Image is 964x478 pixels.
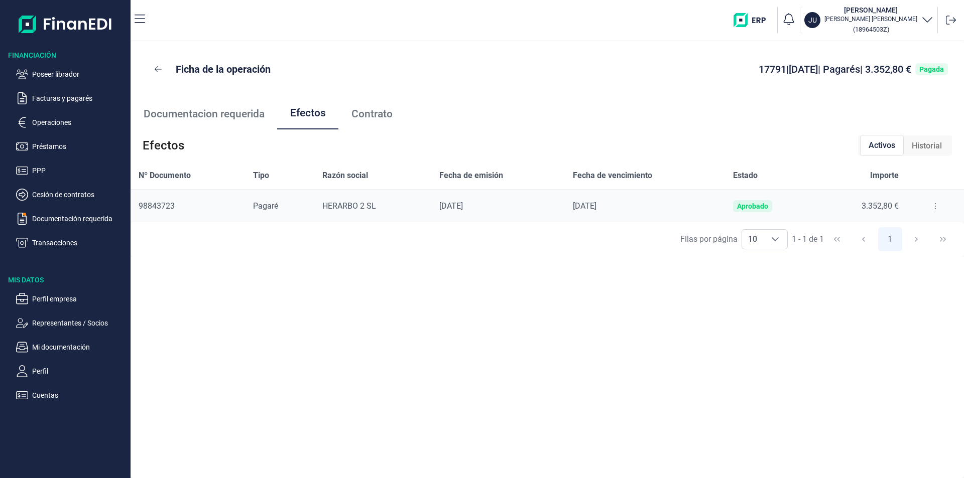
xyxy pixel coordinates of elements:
button: First Page [825,227,849,251]
span: 17791 | [DATE] | Pagarés | 3.352,80 € [759,63,911,75]
button: Representantes / Socios [16,317,127,329]
button: Page 1 [878,227,902,251]
p: Cuentas [32,389,127,401]
span: Contrato [351,109,393,119]
div: Activos [860,135,904,156]
span: Historial [912,140,942,152]
div: 3.352,80 € [825,201,899,211]
p: Mi documentación [32,341,127,353]
p: Facturas y pagarés [32,92,127,104]
button: Operaciones [16,116,127,128]
p: Operaciones [32,116,127,128]
p: Representantes / Socios [32,317,127,329]
a: Documentacion requerida [131,97,277,130]
button: Previous Page [852,227,876,251]
small: Copiar cif [853,26,889,33]
button: PPP [16,165,127,177]
span: Razón social [322,170,368,182]
button: JU[PERSON_NAME][PERSON_NAME] [PERSON_NAME](18964503Z) [804,5,933,35]
div: Pagada [919,65,944,73]
div: [DATE] [439,201,557,211]
span: Estado [733,170,758,182]
div: HERARBO 2 SL [322,201,423,211]
span: Activos [869,139,895,151]
div: Historial [904,136,950,156]
button: Cuentas [16,389,127,401]
span: Efectos [290,108,326,118]
img: Logo de aplicación [19,8,112,40]
p: Transacciones [32,237,127,249]
p: [PERSON_NAME] [PERSON_NAME] [824,15,917,23]
a: Contrato [338,97,405,130]
p: Préstamos [32,140,127,152]
button: Facturas y pagarés [16,92,127,104]
button: Transacciones [16,237,127,249]
span: Documentacion requerida [144,109,265,119]
div: Choose [763,230,787,249]
span: 10 [742,230,763,249]
p: Documentación requerida [32,213,127,225]
span: Tipo [253,170,269,182]
p: Perfil empresa [32,293,127,305]
button: Cesión de contratos [16,189,127,201]
p: Cesión de contratos [32,189,127,201]
span: 98843723 [139,201,175,211]
div: Aprobado [737,202,768,210]
button: Perfil empresa [16,293,127,305]
button: Poseer librador [16,68,127,80]
button: Mi documentación [16,341,127,353]
button: Perfil [16,365,127,377]
button: Next Page [904,227,928,251]
span: Importe [870,170,899,182]
div: Filas por página [680,233,738,245]
p: JU [808,15,817,25]
a: Efectos [277,97,338,130]
p: Perfil [32,365,127,377]
span: Fecha de vencimiento [573,170,652,182]
div: [DATE] [573,201,717,211]
span: Fecha de emisión [439,170,503,182]
span: Pagaré [253,201,278,211]
span: Efectos [143,137,184,153]
button: Documentación requerida [16,213,127,225]
h3: [PERSON_NAME] [824,5,917,15]
p: PPP [32,165,127,177]
span: 1 - 1 de 1 [792,235,824,243]
p: Ficha de la operación [176,62,271,76]
button: Last Page [931,227,955,251]
button: Préstamos [16,140,127,152]
img: erp [734,13,773,27]
span: Nº Documento [139,170,191,182]
p: Poseer librador [32,68,127,80]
